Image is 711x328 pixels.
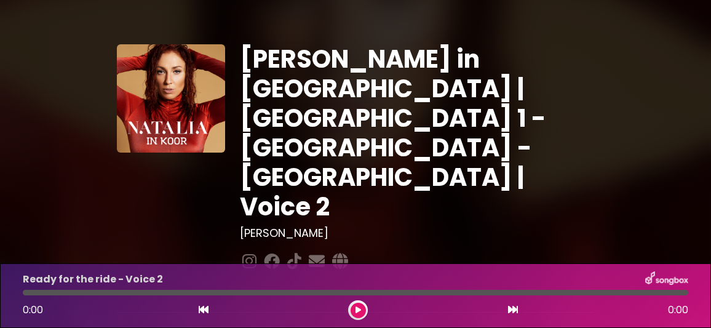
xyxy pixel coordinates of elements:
h1: [PERSON_NAME] in [GEOGRAPHIC_DATA] | [GEOGRAPHIC_DATA] 1 - [GEOGRAPHIC_DATA] - [GEOGRAPHIC_DATA] ... [240,44,594,222]
p: Ready for the ride - Voice 2 [23,272,163,287]
h3: [PERSON_NAME] [240,226,594,240]
span: 0:00 [23,303,43,317]
span: 0:00 [668,303,688,318]
img: YTVS25JmS9CLUqXqkEhs [117,44,225,153]
img: songbox-logo-white.png [645,271,688,287]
